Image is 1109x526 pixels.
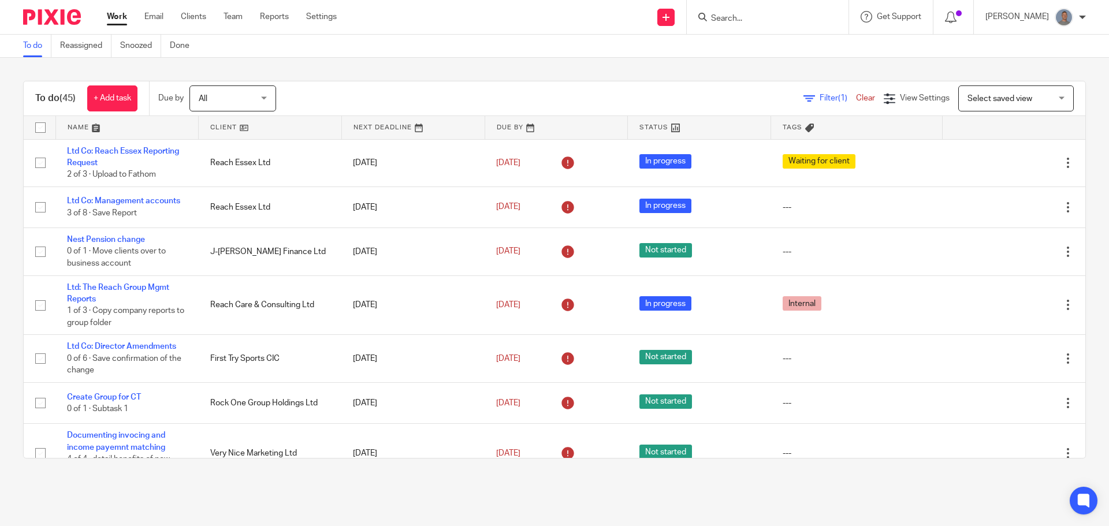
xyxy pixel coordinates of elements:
[496,355,520,363] span: [DATE]
[496,203,520,211] span: [DATE]
[341,424,485,483] td: [DATE]
[496,301,520,309] span: [DATE]
[170,35,198,57] a: Done
[199,424,342,483] td: Very Nice Marketing Ltd
[67,209,137,217] span: 3 of 8 · Save Report
[856,94,875,102] a: Clear
[341,275,485,335] td: [DATE]
[783,397,931,409] div: ---
[341,228,485,275] td: [DATE]
[639,394,692,409] span: Not started
[199,228,342,275] td: J-[PERSON_NAME] Finance Ltd
[496,449,520,457] span: [DATE]
[23,35,51,57] a: To do
[967,95,1032,103] span: Select saved view
[181,11,206,23] a: Clients
[639,296,691,311] span: In progress
[67,393,141,401] a: Create Group for CT
[67,170,156,178] span: 2 of 3 · Upload to Fathom
[783,296,821,311] span: Internal
[341,382,485,423] td: [DATE]
[783,154,855,169] span: Waiting for client
[67,405,128,413] span: 0 of 1 · Subtask 1
[783,353,931,364] div: ---
[496,159,520,167] span: [DATE]
[67,307,184,327] span: 1 of 3 · Copy company reports to group folder
[158,92,184,104] p: Due by
[877,13,921,21] span: Get Support
[199,382,342,423] td: Rock One Group Holdings Ltd
[67,248,166,268] span: 0 of 1 · Move clients over to business account
[260,11,289,23] a: Reports
[67,455,170,475] span: 4 of 4 · detail benefits of new process
[67,147,179,167] a: Ltd Co: Reach Essex Reporting Request
[496,399,520,407] span: [DATE]
[199,335,342,382] td: First Try Sports CIC
[224,11,243,23] a: Team
[783,246,931,258] div: ---
[199,139,342,186] td: Reach Essex Ltd
[306,11,337,23] a: Settings
[59,94,76,103] span: (45)
[783,202,931,213] div: ---
[341,335,485,382] td: [DATE]
[144,11,163,23] a: Email
[67,342,176,350] a: Ltd Co: Director Amendments
[639,445,692,459] span: Not started
[23,9,81,25] img: Pixie
[67,283,169,303] a: Ltd: The Reach Group Mgmt Reports
[1055,8,1073,27] img: James%20Headshot.png
[783,447,931,459] div: ---
[199,95,207,103] span: All
[820,94,856,102] span: Filter
[783,124,802,130] span: Tags
[67,236,145,244] a: Nest Pension change
[199,275,342,335] td: Reach Care & Consulting Ltd
[67,197,180,205] a: Ltd Co: Management accounts
[341,139,485,186] td: [DATE]
[838,94,847,102] span: (1)
[496,248,520,256] span: [DATE]
[639,350,692,364] span: Not started
[35,92,76,105] h1: To do
[67,355,181,375] span: 0 of 6 · Save confirmation of the change
[107,11,127,23] a: Work
[199,186,342,227] td: Reach Essex Ltd
[120,35,161,57] a: Snoozed
[985,11,1049,23] p: [PERSON_NAME]
[900,94,950,102] span: View Settings
[87,85,137,111] a: + Add task
[639,199,691,213] span: In progress
[710,14,814,24] input: Search
[639,243,692,258] span: Not started
[341,186,485,227] td: [DATE]
[60,35,111,57] a: Reassigned
[67,431,165,451] a: Documenting invocing and income payemnt matching
[639,154,691,169] span: In progress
